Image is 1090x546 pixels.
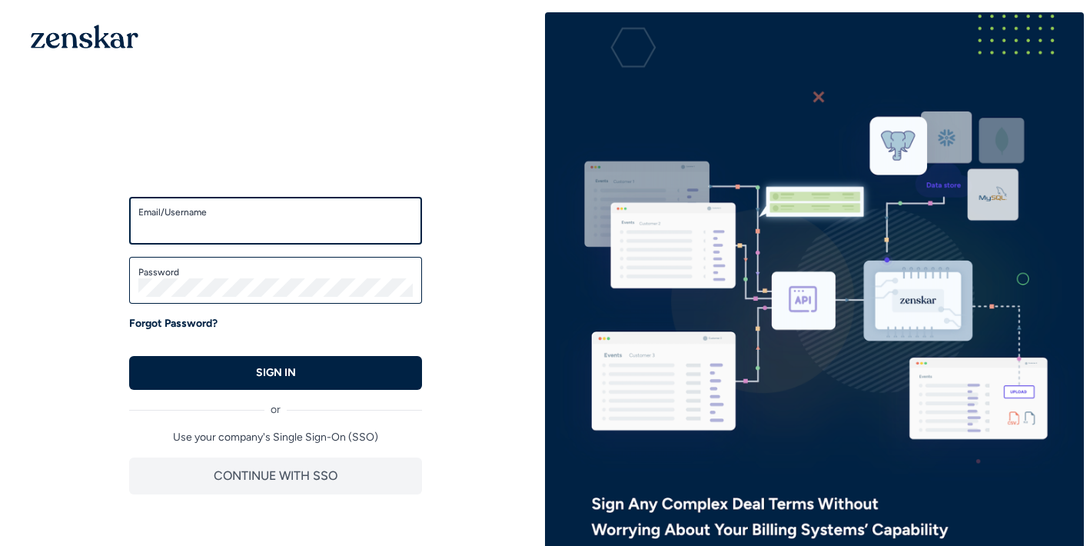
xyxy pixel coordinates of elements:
button: SIGN IN [129,356,422,390]
a: Forgot Password? [129,316,218,331]
label: Password [138,266,413,278]
div: or [129,390,422,418]
button: CONTINUE WITH SSO [129,458,422,494]
p: SIGN IN [256,365,296,381]
p: Use your company's Single Sign-On (SSO) [129,430,422,445]
label: Email/Username [138,206,413,218]
img: 1OGAJ2xQqyY4LXKgY66KYq0eOWRCkrZdAb3gUhuVAqdWPZE9SRJmCz+oDMSn4zDLXe31Ii730ItAGKgCKgCCgCikA4Av8PJUP... [31,25,138,48]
